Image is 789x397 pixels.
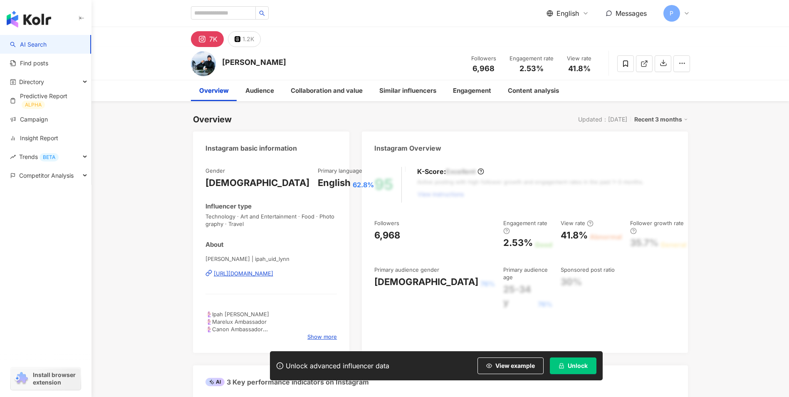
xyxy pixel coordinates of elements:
div: [DEMOGRAPHIC_DATA] [374,275,478,288]
div: Engagement rate [510,55,554,63]
div: Sponsored post ratio [561,266,615,273]
div: Content analysis [508,86,559,96]
span: Directory [19,72,44,91]
a: Campaign [10,115,48,124]
a: chrome extensionInstall browser extension [11,367,81,390]
div: Followers [374,219,399,227]
div: Primary audience age [503,266,552,281]
span: English [557,9,579,18]
span: Trends [19,147,59,166]
button: 7K [191,31,224,47]
span: [PERSON_NAME] | ipah_uid_lynn [205,255,337,263]
div: Engagement rate [503,219,552,235]
div: Similar influencers [379,86,436,96]
span: Technology · Art and Entertainment · Food · Photography · Travel [205,213,337,228]
div: BETA [40,153,59,161]
a: Insight Report [10,134,58,142]
div: Unlock advanced influencer data [286,362,389,370]
img: logo [7,11,51,27]
div: [PERSON_NAME] [222,57,286,67]
div: Overview [193,114,232,125]
img: KOL Avatar [191,51,216,76]
a: [URL][DOMAIN_NAME] [205,270,337,277]
div: Followers [468,55,500,63]
span: 2.53% [519,65,544,73]
span: lock [559,363,564,369]
span: View example [495,362,535,369]
span: 🧜🏻‍♀️Ipah [PERSON_NAME] 🧜🏻‍♀️Marelux Ambassador 🧜🏻‍♀️Canon Ambassador 🧜🏻‍♀️Blancpain [DEMOGRAPHIC... [205,311,333,348]
div: View rate [564,55,595,63]
div: 7K [209,33,218,45]
span: search [259,10,265,16]
span: 62.8% [353,180,374,189]
span: Show more [307,333,337,340]
div: Follower growth rate [630,219,686,235]
div: Gender [205,167,225,174]
div: [DEMOGRAPHIC_DATA] [205,176,309,189]
span: Messages [616,9,647,17]
span: 6,968 [472,64,495,73]
div: Instagram Overview [374,144,441,153]
div: Engagement [453,86,491,96]
div: K-Score : [417,167,484,176]
div: 1.2K [242,33,254,45]
div: 3 Key performance indicators on Instagram [205,377,369,387]
img: chrome extension [13,372,29,385]
a: Predictive ReportALPHA [10,92,84,109]
div: Recent 3 months [634,114,688,125]
span: P [670,9,673,18]
span: Competitor Analysis [19,166,74,185]
span: Unlock [568,362,588,369]
button: Unlock [550,357,596,374]
button: 1.2K [228,31,261,47]
div: 2.53% [503,236,533,249]
div: Influencer type [205,202,252,211]
span: 41.8% [568,65,591,73]
div: Instagram basic information [205,144,297,153]
div: 41.8% [561,229,588,242]
div: 6,968 [374,229,400,242]
span: rise [10,154,16,160]
div: Overview [199,86,229,96]
div: AI [205,378,225,386]
a: searchAI Search [10,40,47,49]
div: Primary language [318,167,362,174]
div: English [318,176,351,189]
span: Install browser extension [33,371,78,386]
div: About [205,240,224,249]
div: View rate [561,219,594,227]
a: Find posts [10,59,48,67]
div: Updated：[DATE] [578,116,627,123]
div: Audience [245,86,274,96]
div: Collaboration and value [291,86,363,96]
button: View example [477,357,544,374]
div: Primary audience gender [374,266,439,273]
div: [URL][DOMAIN_NAME] [214,270,273,277]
